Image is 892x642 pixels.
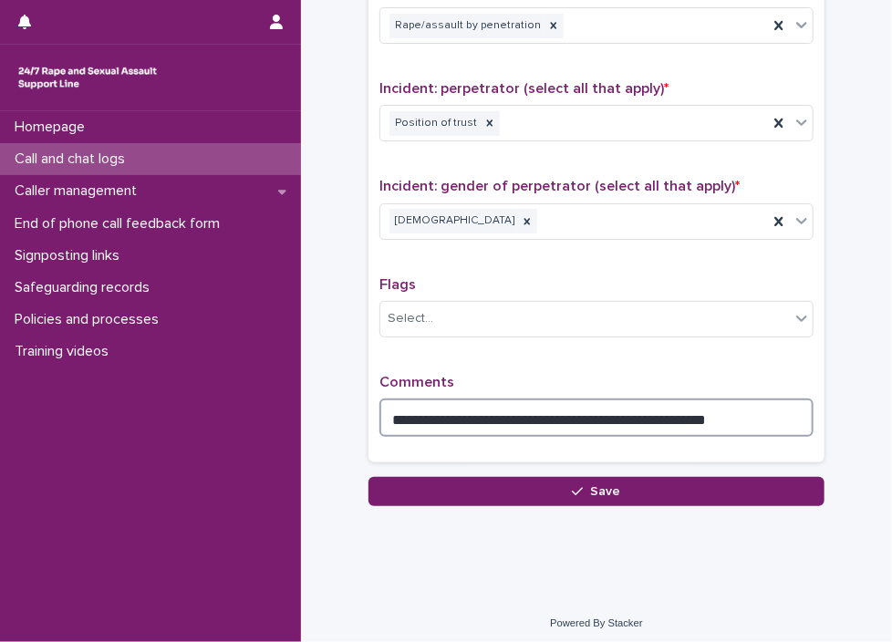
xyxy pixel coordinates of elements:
[550,617,642,628] a: Powered By Stacker
[7,215,234,233] p: End of phone call feedback form
[379,179,740,193] span: Incident: gender of perpetrator (select all that apply)
[7,343,123,360] p: Training videos
[379,277,416,292] span: Flags
[7,247,134,264] p: Signposting links
[591,485,621,498] span: Save
[7,279,164,296] p: Safeguarding records
[379,81,669,96] span: Incident: perpetrator (select all that apply)
[388,309,433,328] div: Select...
[7,182,151,200] p: Caller management
[389,209,517,233] div: [DEMOGRAPHIC_DATA]
[379,375,454,389] span: Comments
[7,119,99,136] p: Homepage
[389,14,544,38] div: Rape/assault by penetration
[15,59,161,96] img: rhQMoQhaT3yELyF149Cw
[7,150,140,168] p: Call and chat logs
[7,311,173,328] p: Policies and processes
[389,111,480,136] div: Position of trust
[368,477,825,506] button: Save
